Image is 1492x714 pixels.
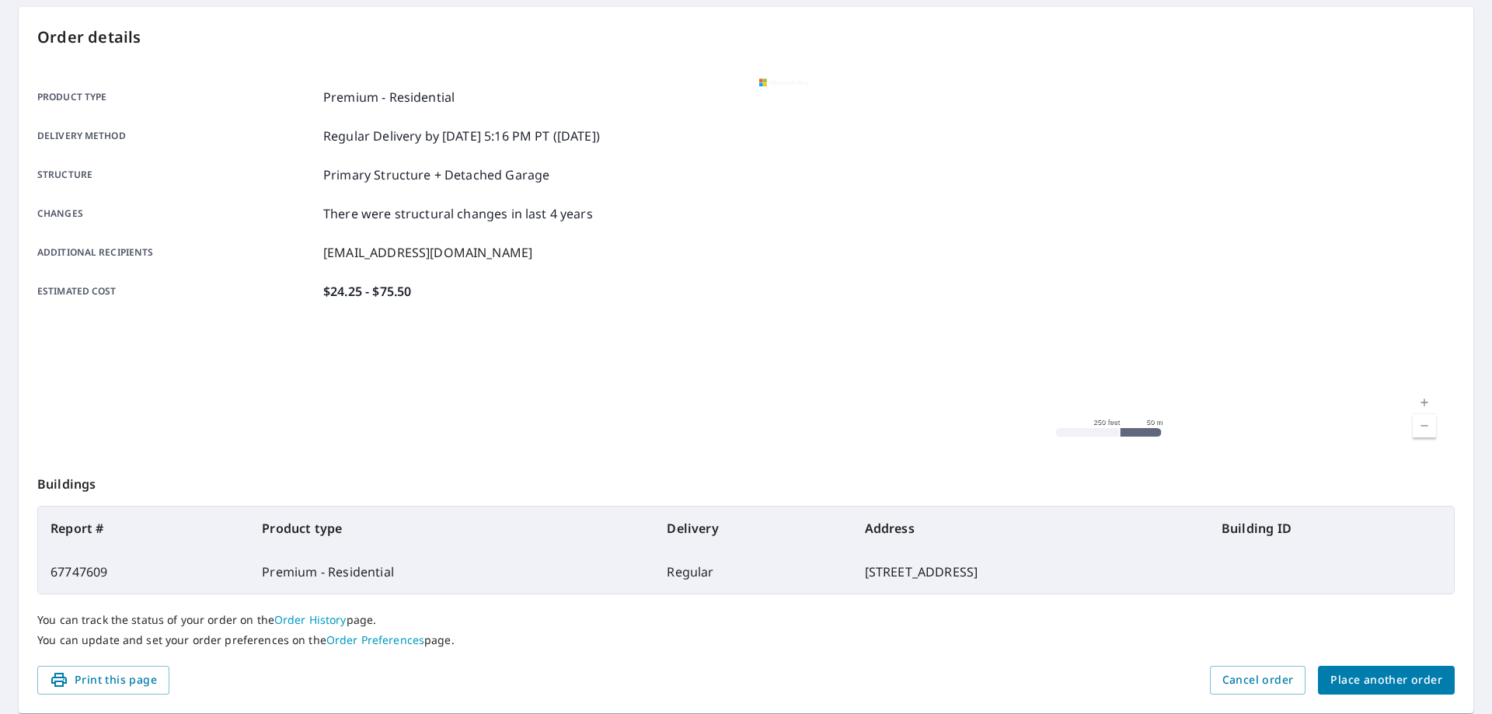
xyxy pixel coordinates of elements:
[37,633,1455,647] p: You can update and set your order preferences on the page.
[852,507,1209,550] th: Address
[1209,507,1454,550] th: Building ID
[37,243,317,262] p: Additional recipients
[249,550,654,594] td: Premium - Residential
[323,88,455,106] p: Premium - Residential
[38,507,249,550] th: Report #
[37,165,317,184] p: Structure
[1413,391,1436,414] a: Current Level 17, Zoom In
[37,456,1455,506] p: Buildings
[654,550,852,594] td: Regular
[323,204,593,223] p: There were structural changes in last 4 years
[654,507,852,550] th: Delivery
[852,550,1209,594] td: [STREET_ADDRESS]
[274,612,347,627] a: Order History
[249,507,654,550] th: Product type
[37,88,317,106] p: Product type
[37,666,169,695] button: Print this page
[323,127,600,145] p: Regular Delivery by [DATE] 5:16 PM PT ([DATE])
[38,550,249,594] td: 67747609
[37,26,1455,49] p: Order details
[1413,414,1436,437] a: Current Level 17, Zoom Out
[37,127,317,145] p: Delivery method
[1222,670,1294,690] span: Cancel order
[50,670,157,690] span: Print this page
[1210,666,1306,695] button: Cancel order
[323,282,411,301] p: $24.25 - $75.50
[323,243,532,262] p: [EMAIL_ADDRESS][DOMAIN_NAME]
[326,632,424,647] a: Order Preferences
[1330,670,1442,690] span: Place another order
[37,613,1455,627] p: You can track the status of your order on the page.
[37,282,317,301] p: Estimated cost
[1318,666,1455,695] button: Place another order
[323,165,549,184] p: Primary Structure + Detached Garage
[37,204,317,223] p: Changes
